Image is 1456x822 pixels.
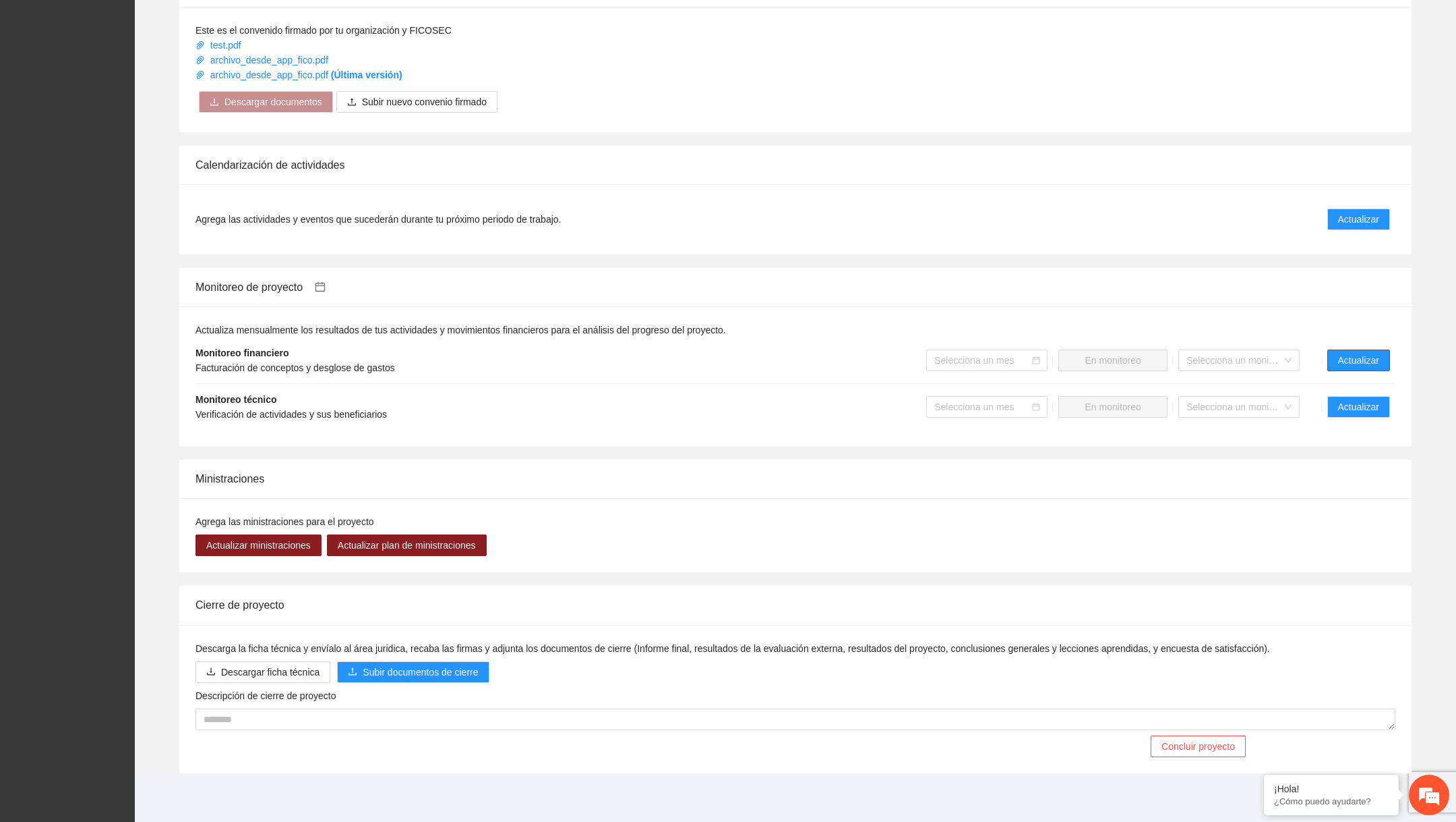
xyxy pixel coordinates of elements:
[1338,212,1379,227] span: Actualizar
[195,40,205,50] span: paper-clip
[78,180,186,317] span: Estamos en línea.
[70,69,226,86] div: Chatee con nosotros ahora
[337,661,489,683] button: uploadSubir documentos de cierre
[1327,350,1390,371] button: Actualizar
[195,394,277,405] strong: Monitoreo técnico
[363,665,478,680] span: Subir documentos de cierre
[195,643,1270,654] span: Descarga la ficha técnica y envíalo al área juridica, recaba las firmas y adjunta los documentos ...
[224,94,322,109] span: Descargar documentos
[195,688,336,703] label: Descripción de cierre de proyecto
[210,97,219,108] span: download
[7,368,257,416] textarea: Escriba su mensaje y pulse “Intro”
[195,70,205,80] span: paper-clip
[195,55,331,65] a: archivo_desde_app_fico.pdf
[348,667,357,678] span: upload
[195,362,395,373] span: Facturación de conceptos y desglose de gastos
[331,70,402,80] strong: (Última versión)
[1338,400,1379,414] span: Actualizar
[221,665,320,680] span: Descargar ficha técnica
[347,97,357,108] span: upload
[195,325,726,335] span: Actualiza mensualmente los resultados de tus actividades y movimientos financieros para el anális...
[336,97,497,107] span: uploadSubir nuevo convenio firmado
[327,540,487,551] a: Actualizar plan de ministraciones
[195,212,561,227] span: Agrega las actividades y eventos que sucederán durante tu próximo periodo de trabajo.
[337,667,489,678] span: uploadSubir documentos de cierre
[195,516,374,527] span: Agrega las ministraciones para el proyecto
[195,146,1395,184] div: Calendarización de actividades
[195,409,387,420] span: Verificación de actividades y sus beneficiarios
[315,281,326,292] span: calendar
[336,91,497,113] button: uploadSubir nuevo convenio firmado
[1032,403,1040,411] span: calendar
[303,281,326,293] a: calendar
[338,538,476,553] span: Actualizar plan de ministraciones
[195,540,322,551] a: Actualizar ministraciones
[206,538,311,553] span: Actualizar ministraciones
[195,661,330,683] button: downloadDescargar ficha técnica
[195,348,289,358] strong: Monitoreo financiero
[206,667,216,678] span: download
[195,55,205,65] span: paper-clip
[1338,353,1379,368] span: Actualizar
[195,40,244,51] a: test.pdf
[195,586,1395,624] div: Cierre de proyecto
[1151,736,1246,757] button: Concluir proyecto
[199,91,333,113] button: downloadDescargar documentos
[1274,784,1389,794] div: ¡Hola!
[1274,796,1389,806] p: ¿Cómo puedo ayudarte?
[1161,739,1235,754] span: Concluir proyecto
[327,535,487,556] button: Actualizar plan de ministraciones
[195,25,452,36] span: Este es el convenido firmado por tu organización y FICOSEC
[362,94,487,109] span: Subir nuevo convenio firmado
[1327,209,1390,230] button: Actualizar
[221,7,253,39] div: Minimizar ventana de chat en vivo
[195,70,402,80] a: archivo_desde_app_fico.pdf
[195,709,1395,730] textarea: Descripción de cierre de proyecto
[1032,356,1040,364] span: calendar
[195,667,330,678] a: downloadDescargar ficha técnica
[195,460,1395,498] div: Ministraciones
[195,535,322,556] button: Actualizar ministraciones
[1327,396,1390,418] button: Actualizar
[195,268,1395,306] div: Monitoreo de proyecto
